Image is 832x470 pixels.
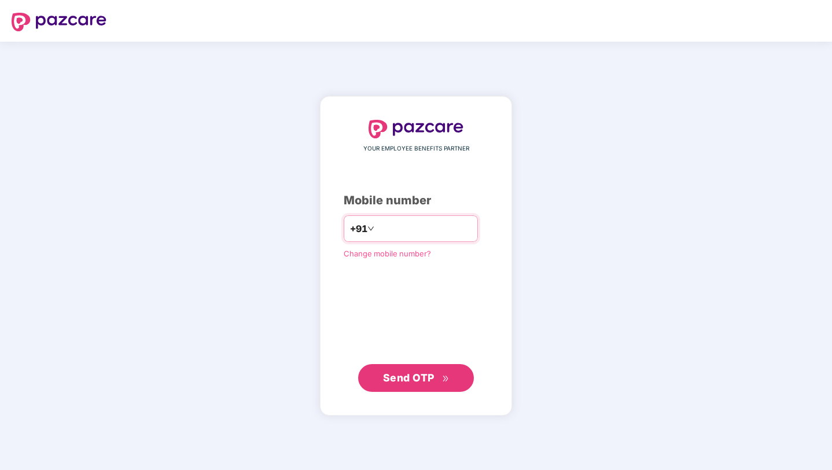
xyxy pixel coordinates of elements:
[350,222,367,236] span: +91
[363,144,469,153] span: YOUR EMPLOYEE BENEFITS PARTNER
[442,375,450,383] span: double-right
[344,249,431,258] a: Change mobile number?
[358,364,474,392] button: Send OTPdouble-right
[383,372,435,384] span: Send OTP
[367,225,374,232] span: down
[369,120,463,138] img: logo
[12,13,106,31] img: logo
[344,192,488,210] div: Mobile number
